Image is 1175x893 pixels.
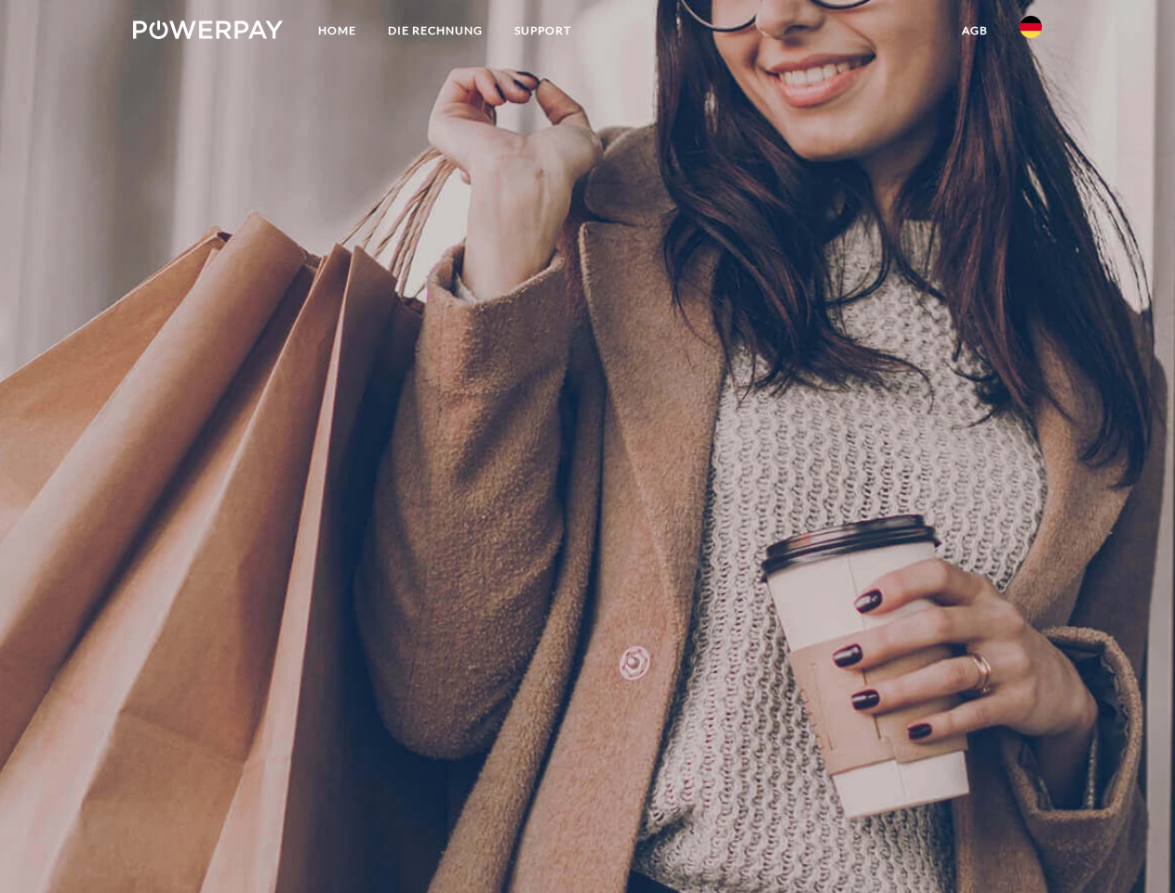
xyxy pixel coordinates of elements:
[1020,16,1042,38] img: de
[133,20,283,39] img: logo-powerpay-white.svg
[946,14,1004,47] a: agb
[499,14,587,47] a: SUPPORT
[302,14,372,47] a: Home
[372,14,499,47] a: DIE RECHNUNG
